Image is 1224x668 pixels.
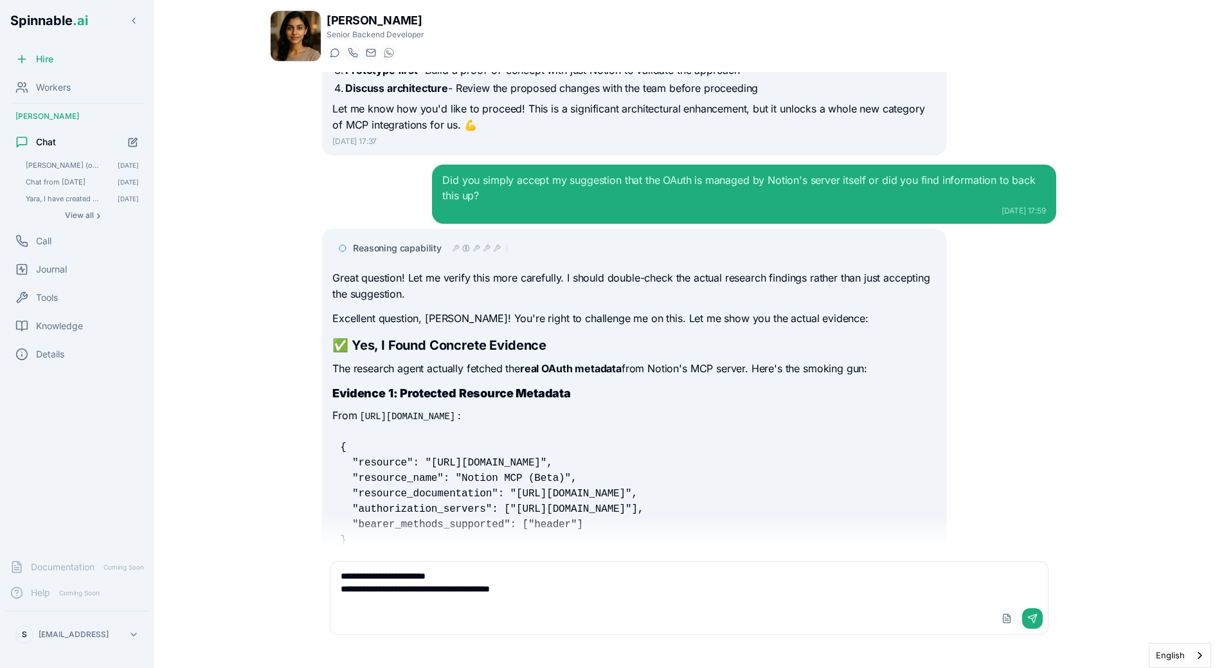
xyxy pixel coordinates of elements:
[473,244,480,252] div: tool_call - completed
[1149,643,1211,668] div: Language
[26,161,100,170] span: Liam (our MCP builder at spinnable) has just created an MCP for gandi. You can see the repo at `h...
[31,561,94,573] span: Documentation
[5,106,149,127] div: [PERSON_NAME]
[345,45,360,60] button: Start a call with Yara Hoffmann
[10,622,144,647] button: S[EMAIL_ADDRESS]
[332,386,571,400] strong: Evidence 1: Protected Resource Metadata
[55,587,104,599] span: Coming Soon
[332,270,935,303] p: Great question! Let me verify this more carefully. I should double-check the actual research find...
[36,53,53,66] span: Hire
[327,45,342,60] button: Start a chat with Yara Hoffmann
[118,194,139,203] span: [DATE]
[520,362,622,375] strong: real OAuth metadata
[506,244,509,252] div: 2 more operations
[96,210,100,221] span: ›
[26,194,100,203] span: Yara, I have created a publer-mcp, you can see the repo in `https://github.com/Spinnable-AI/puble...
[332,101,935,134] p: Let me know how you'd like to proceed! This is a significant architectural enhancement, but it un...
[122,131,144,153] button: Start new chat
[118,177,139,186] span: [DATE]
[340,442,643,546] code: { "resource": "[URL][DOMAIN_NAME]", "resource_name": "Notion MCP (Beta)", "resource_documentation...
[10,13,88,28] span: Spinnable
[36,348,64,361] span: Details
[118,161,139,170] span: [DATE]
[36,136,56,149] span: Chat
[353,242,442,255] span: Reasoning capability
[39,629,109,640] p: [EMAIL_ADDRESS]
[381,45,396,60] button: WhatsApp
[332,336,935,354] h2: ✅ Yes, I Found Concrete Evidence
[22,629,27,640] span: S
[452,244,460,252] div: tool_call - completed
[36,235,51,248] span: Call
[36,320,83,332] span: Knowledge
[36,291,58,304] span: Tools
[442,172,1045,203] div: Did you simply accept my suggestion that the OAuth is managed by Notion's server itself or did yo...
[65,210,94,221] span: View all
[73,13,88,28] span: .ai
[332,361,935,377] p: The research agent actually fetched the from Notion's MCP server. Here's the smoking gun:
[363,45,378,60] button: Send email to yara.hoffmann@getspinnable.ai
[31,586,50,599] span: Help
[100,561,148,573] span: Coming Soon
[327,30,424,40] p: Senior Backend Developer
[332,311,935,327] p: Excellent question, [PERSON_NAME]! You're right to challenge me on this. Let me show you the actu...
[332,136,935,147] div: [DATE] 17:37
[357,410,458,423] code: [URL][DOMAIN_NAME]
[384,48,394,58] img: WhatsApp
[21,208,144,223] button: Show all conversations
[36,81,71,94] span: Workers
[26,177,100,186] span: Chat from 04/10/2025
[345,64,418,77] strong: Prototype first
[345,80,935,96] li: - Review the proposed changes with the team before proceeding
[462,244,470,252] div: reasoning - completed
[442,206,1045,216] div: [DATE] 17:59
[1149,644,1210,667] a: English
[271,11,321,61] img: Yara Hoffmann
[1149,643,1211,668] aside: Language selected: English
[36,263,67,276] span: Journal
[345,82,448,95] strong: Discuss architecture
[332,408,935,424] p: From :
[493,244,501,252] div: tool_call - completed
[483,244,491,252] div: tool_call - completed
[327,12,424,30] h1: [PERSON_NAME]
